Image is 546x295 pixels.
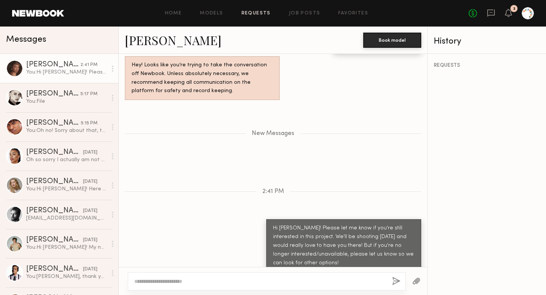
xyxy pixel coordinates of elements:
div: You: Hi [PERSON_NAME]! Please let me know if you're still interested in this project. We'll be sh... [26,69,107,76]
div: You: File [26,98,107,105]
button: Book model [363,33,421,48]
div: [DATE] [83,207,97,215]
span: New Messages [252,130,294,137]
a: Book model [363,36,421,43]
div: REQUESTS [434,63,540,68]
div: You: Hi [PERSON_NAME]! Here is their inspo and mood board deck that talk a little bit more about ... [26,185,107,193]
a: Favorites [338,11,368,16]
div: [PERSON_NAME] [26,265,83,273]
div: You: Hi [PERSON_NAME]! My name is [PERSON_NAME] – I work at a creative agency in [GEOGRAPHIC_DATA... [26,244,107,251]
div: [DATE] [83,266,97,273]
div: [DATE] [83,237,97,244]
div: 3 [513,7,515,11]
div: You: [PERSON_NAME], thank you for getting back to me, [PERSON_NAME]! [26,273,107,280]
a: Models [200,11,223,16]
div: [PERSON_NAME] [26,178,83,185]
div: Hi [PERSON_NAME]! Please let me know if you're still interested in this project. We'll be shootin... [273,224,414,268]
div: [DATE] [83,178,97,185]
div: Oh so sorry I actually am not available! [26,156,107,163]
a: Home [165,11,182,16]
div: [PERSON_NAME] [26,207,83,215]
div: 5:15 PM [81,120,97,127]
div: [PERSON_NAME] [26,149,83,156]
a: Requests [242,11,271,16]
div: You: Oh no! Sorry about that, typo :( We would have needed you for [DATE], but next time!! [26,127,107,134]
span: 2:41 PM [262,188,284,195]
div: [PERSON_NAME] [26,90,80,98]
span: Messages [6,35,46,44]
div: [PERSON_NAME] [26,61,80,69]
div: [PERSON_NAME] [26,236,83,244]
a: [PERSON_NAME] [125,32,221,48]
div: [PERSON_NAME] [26,119,81,127]
div: 2:41 PM [80,61,97,69]
div: [EMAIL_ADDRESS][DOMAIN_NAME] [26,215,107,222]
a: Job Posts [289,11,320,16]
div: 5:17 PM [80,91,97,98]
div: [DATE] [83,149,97,156]
div: Hey! Looks like you’re trying to take the conversation off Newbook. Unless absolutely necessary, ... [132,61,273,96]
div: History [434,37,540,46]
